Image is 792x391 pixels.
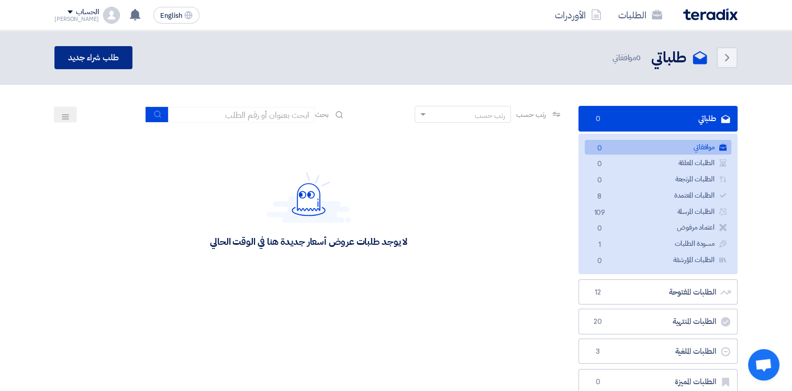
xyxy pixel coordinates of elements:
a: الطلبات المؤرشفة [585,253,731,268]
a: Open chat [748,349,779,381]
span: 3 [592,346,604,357]
a: الطلبات المرتجعة [585,172,731,187]
span: بحث [315,109,329,120]
span: 0 [593,159,606,170]
span: 12 [592,287,604,298]
div: رتب حسب [475,110,505,121]
a: الطلبات المفتوحة12 [578,279,738,305]
div: [PERSON_NAME] [54,16,99,22]
img: profile_test.png [103,7,120,24]
span: 20 [592,317,604,327]
a: اعتماد مرفوض [585,220,731,235]
span: رتب حسب [516,109,546,120]
h2: طلباتي [651,48,686,68]
a: الطلبات [610,3,671,27]
a: الطلبات الملغية3 [578,339,738,364]
div: الحساب [76,8,98,17]
span: 0 [592,114,604,124]
a: طلباتي0 [578,106,738,132]
a: الطلبات المعتمدة [585,188,731,203]
img: Teradix logo [683,8,738,20]
img: Hello [267,172,351,223]
a: الطلبات المنتهية20 [578,309,738,334]
span: 0 [593,143,606,154]
span: 0 [592,377,604,387]
a: طلب شراء جديد [54,46,132,69]
a: الأوردرات [546,3,610,27]
a: الطلبات المرسلة [585,204,731,220]
a: الطلبات المعلقة [585,156,731,171]
span: 8 [593,191,606,202]
span: موافقاتي [612,52,643,64]
a: موافقاتي [585,140,731,155]
span: 0 [593,175,606,186]
a: مسودة الطلبات [585,236,731,252]
span: 109 [593,208,606,219]
span: English [160,12,182,19]
span: 1 [593,240,606,251]
div: لا يوجد طلبات عروض أسعار جديدة هنا في الوقت الحالي [210,235,407,247]
span: 0 [636,52,641,63]
input: ابحث بعنوان أو رقم الطلب [169,107,315,123]
span: 0 [593,223,606,234]
button: English [153,7,199,24]
span: 0 [593,256,606,267]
